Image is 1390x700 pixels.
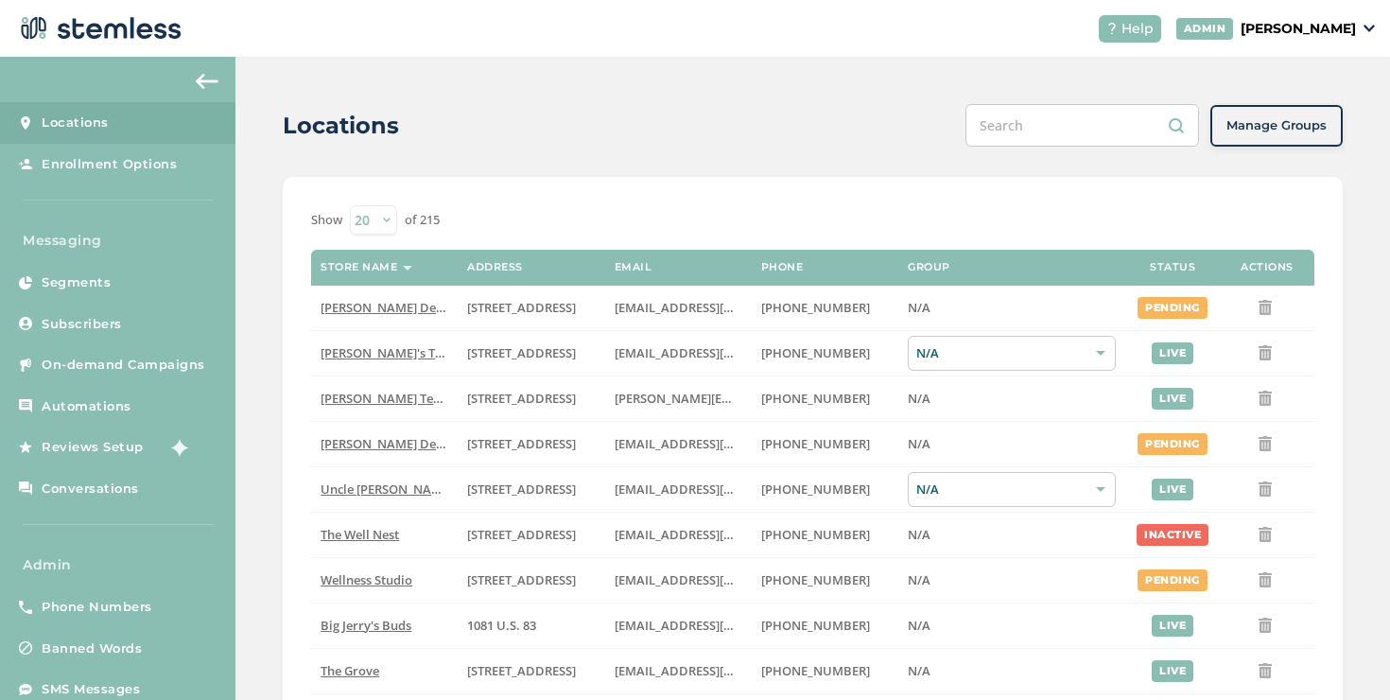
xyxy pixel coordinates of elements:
[42,114,109,132] span: Locations
[467,618,595,634] label: 1081 U.S. 83
[1241,19,1356,39] p: [PERSON_NAME]
[761,481,870,498] span: [PHONE_NUMBER]
[761,527,889,543] label: (269) 929-8463
[321,261,397,273] label: Store name
[1152,342,1193,364] div: live
[761,261,804,273] label: Phone
[908,618,1116,634] label: N/A
[321,481,448,498] label: Uncle Herb’s King Circle
[615,390,917,407] span: [PERSON_NAME][EMAIL_ADDRESS][DOMAIN_NAME]
[615,436,742,452] label: arman91488@gmail.com
[1121,19,1154,39] span: Help
[1220,250,1314,286] th: Actions
[467,617,536,634] span: 1081 U.S. 83
[908,391,1116,407] label: N/A
[1226,116,1327,135] span: Manage Groups
[908,663,1116,679] label: N/A
[15,9,182,47] img: logo-dark-0685b13c.svg
[467,481,595,498] label: 209 King Circle
[1138,433,1208,455] div: pending
[42,598,152,617] span: Phone Numbers
[467,261,523,273] label: Address
[321,572,448,588] label: Wellness Studio
[1106,23,1118,34] img: icon-help-white-03924b79.svg
[761,617,870,634] span: [PHONE_NUMBER]
[467,345,595,361] label: 123 East Main Street
[1137,524,1208,546] div: inactive
[405,211,440,230] label: of 215
[615,572,742,588] label: vmrobins@gmail.com
[42,155,177,174] span: Enrollment Options
[467,435,576,452] span: [STREET_ADDRESS]
[761,344,870,361] span: [PHONE_NUMBER]
[761,436,889,452] label: (818) 561-0790
[467,663,595,679] label: 8155 Center Street
[311,211,342,230] label: Show
[467,300,595,316] label: 17523 Ventura Boulevard
[761,345,889,361] label: (503) 804-9208
[196,74,218,89] img: icon-arrow-back-accent-c549486e.svg
[615,344,821,361] span: [EMAIL_ADDRESS][DOMAIN_NAME]
[615,618,742,634] label: info@bigjerrysbuds.com
[761,572,889,588] label: (269) 929-8463
[283,109,399,143] h2: Locations
[908,261,950,273] label: Group
[42,680,140,699] span: SMS Messages
[761,662,870,679] span: [PHONE_NUMBER]
[615,481,821,498] span: [EMAIL_ADDRESS][DOMAIN_NAME]
[965,104,1199,147] input: Search
[908,572,1116,588] label: N/A
[321,527,448,543] label: The Well Nest
[467,572,595,588] label: 123 Main Street
[467,527,595,543] label: 1005 4th Avenue
[321,435,478,452] span: [PERSON_NAME] Delivery 4
[467,662,576,679] span: [STREET_ADDRESS]
[42,639,142,658] span: Banned Words
[615,663,742,679] label: dexter@thegroveca.com
[615,617,821,634] span: [EMAIL_ADDRESS][DOMAIN_NAME]
[42,438,144,457] span: Reviews Setup
[321,344,486,361] span: [PERSON_NAME]'s Test Store
[467,390,576,407] span: [STREET_ADDRESS]
[321,345,448,361] label: Brian's Test Store
[615,662,821,679] span: [EMAIL_ADDRESS][DOMAIN_NAME]
[467,344,576,361] span: [STREET_ADDRESS]
[615,299,821,316] span: [EMAIL_ADDRESS][DOMAIN_NAME]
[615,526,821,543] span: [EMAIL_ADDRESS][DOMAIN_NAME]
[761,435,870,452] span: [PHONE_NUMBER]
[42,397,131,416] span: Automations
[321,300,448,316] label: Hazel Delivery
[467,436,595,452] label: 17523 Ventura Boulevard
[761,526,870,543] span: [PHONE_NUMBER]
[1295,609,1390,700] iframe: Chat Widget
[761,390,870,407] span: [PHONE_NUMBER]
[908,336,1116,371] div: N/A
[1210,105,1343,147] button: Manage Groups
[42,356,205,375] span: On-demand Campaigns
[908,472,1116,507] div: N/A
[321,662,379,679] span: The Grove
[321,390,477,407] span: [PERSON_NAME] Test store
[1138,569,1208,591] div: pending
[321,391,448,407] label: Swapnil Test store
[158,429,196,466] img: glitter-stars-b7820f95.gif
[761,618,889,634] label: (580) 539-1118
[467,571,576,588] span: [STREET_ADDRESS]
[615,571,821,588] span: [EMAIL_ADDRESS][DOMAIN_NAME]
[761,300,889,316] label: (818) 561-0790
[615,391,742,407] label: swapnil@stemless.co
[615,345,742,361] label: brianashen@gmail.com
[42,480,139,499] span: Conversations
[467,481,576,498] span: [STREET_ADDRESS]
[615,261,652,273] label: Email
[615,527,742,543] label: vmrobins@gmail.com
[321,299,469,316] span: [PERSON_NAME] Delivery
[42,315,122,334] span: Subscribers
[761,663,889,679] label: (619) 600-1269
[908,436,1116,452] label: N/A
[467,526,576,543] span: [STREET_ADDRESS]
[1152,615,1193,637] div: live
[42,273,111,292] span: Segments
[761,391,889,407] label: (503) 332-4545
